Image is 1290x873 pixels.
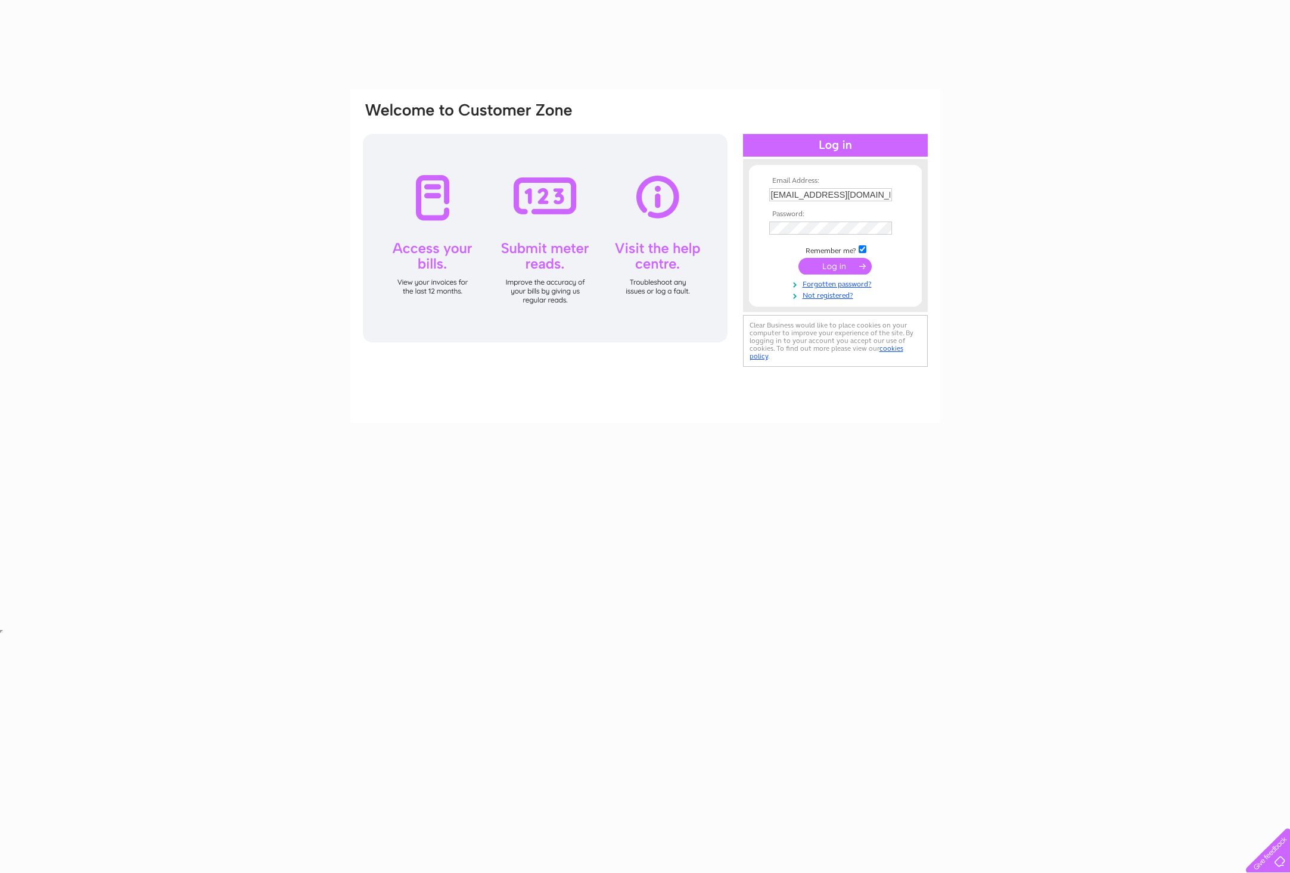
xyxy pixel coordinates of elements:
div: Clear Business would like to place cookies on your computer to improve your experience of the sit... [743,315,928,367]
a: Forgotten password? [769,278,904,289]
a: Not registered? [769,289,904,300]
a: cookies policy [750,344,903,360]
input: Submit [798,258,872,275]
td: Remember me? [766,244,904,255]
th: Email Address: [766,177,904,185]
th: Password: [766,210,904,219]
